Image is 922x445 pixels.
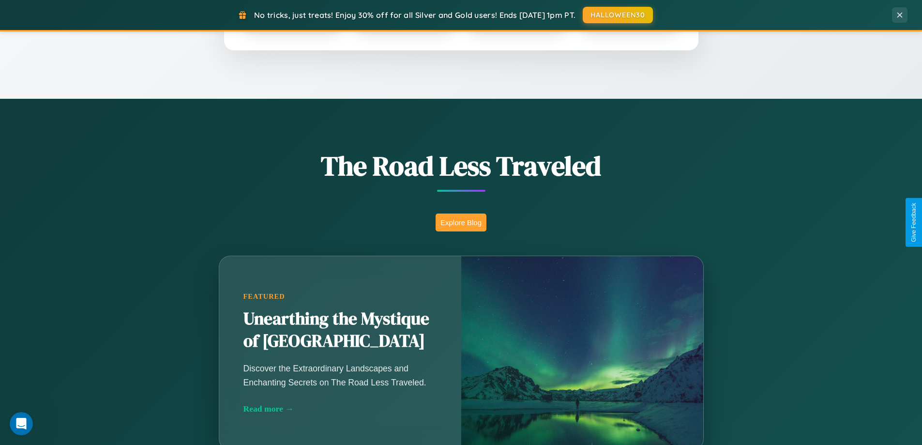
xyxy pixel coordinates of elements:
button: HALLOWEEN30 [583,7,653,23]
h1: The Road Less Traveled [171,147,752,184]
button: Explore Blog [436,214,486,231]
h2: Unearthing the Mystique of [GEOGRAPHIC_DATA] [243,308,437,353]
span: No tricks, just treats! Enjoy 30% off for all Silver and Gold users! Ends [DATE] 1pm PT. [254,10,575,20]
iframe: Intercom live chat [10,412,33,435]
div: Read more → [243,404,437,414]
div: Give Feedback [910,203,917,242]
div: Featured [243,292,437,301]
p: Discover the Extraordinary Landscapes and Enchanting Secrets on The Road Less Traveled. [243,362,437,389]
